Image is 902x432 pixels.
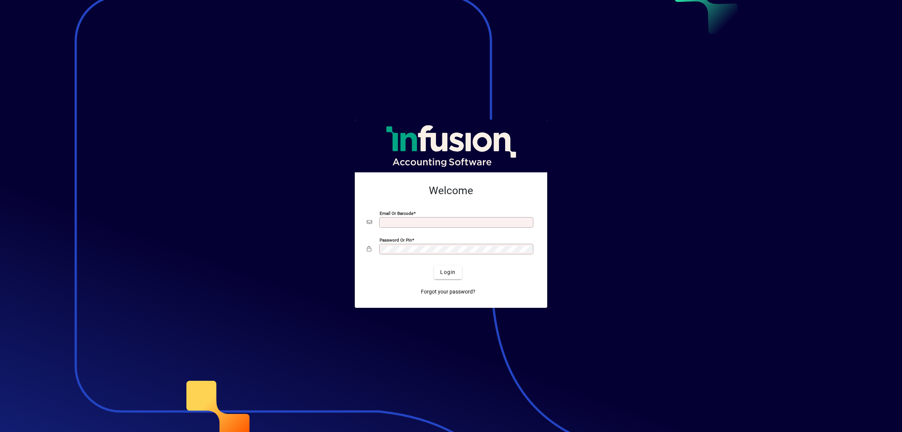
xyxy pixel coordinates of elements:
a: Forgot your password? [418,285,478,299]
span: Login [440,268,456,276]
h2: Welcome [367,184,535,197]
span: Forgot your password? [421,288,475,296]
button: Login [434,266,462,279]
mat-label: Email or Barcode [380,210,413,216]
mat-label: Password or Pin [380,237,412,242]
